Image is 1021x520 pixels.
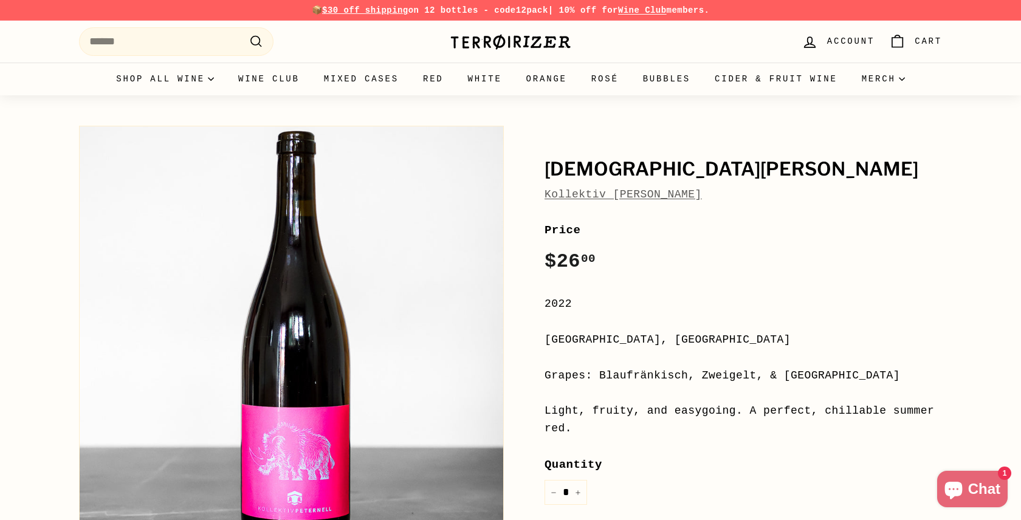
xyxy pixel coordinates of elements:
[579,63,631,95] a: Rosé
[915,35,942,48] span: Cart
[545,188,702,200] a: Kollektiv [PERSON_NAME]
[456,63,514,95] a: White
[545,367,942,385] div: Grapes: Blaufränkisch, Zweigelt, & [GEOGRAPHIC_DATA]
[933,471,1011,510] inbox-online-store-chat: Shopify online store chat
[850,63,917,95] summary: Merch
[545,480,587,505] input: quantity
[545,456,942,474] label: Quantity
[545,331,942,349] div: [GEOGRAPHIC_DATA], [GEOGRAPHIC_DATA]
[545,250,596,273] span: $26
[545,402,942,437] div: Light, fruity, and easygoing. A perfect, chillable summer red.
[411,63,456,95] a: Red
[545,480,563,505] button: Reduce item quantity by one
[703,63,850,95] a: Cider & Fruit Wine
[569,480,587,505] button: Increase item quantity by one
[618,5,667,15] a: Wine Club
[79,4,942,17] p: 📦 on 12 bottles - code | 10% off for members.
[55,63,966,95] div: Primary
[794,24,882,60] a: Account
[581,252,596,265] sup: 00
[516,5,548,15] strong: 12pack
[545,159,942,180] h1: [DEMOGRAPHIC_DATA][PERSON_NAME]
[545,295,942,313] div: 2022
[312,63,411,95] a: Mixed Cases
[514,63,579,95] a: Orange
[226,63,312,95] a: Wine Club
[104,63,226,95] summary: Shop all wine
[545,221,942,239] label: Price
[322,5,408,15] span: $30 off shipping
[827,35,875,48] span: Account
[882,24,949,60] a: Cart
[631,63,703,95] a: Bubbles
